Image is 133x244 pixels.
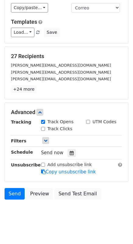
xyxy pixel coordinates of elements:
strong: Tracking [11,120,31,124]
small: [PERSON_NAME][EMAIL_ADDRESS][DOMAIN_NAME] [11,77,111,81]
label: Add unsubscribe link [47,162,92,168]
a: Copy/paste... [11,3,48,12]
label: Track Clicks [47,126,72,132]
h5: Advanced [11,109,122,116]
h5: 27 Recipients [11,53,122,60]
label: Track Opens [47,119,74,125]
small: [PERSON_NAME][EMAIL_ADDRESS][DOMAIN_NAME] [11,63,111,68]
span: Send now [41,150,64,155]
strong: Unsubscribe [11,162,41,167]
iframe: Chat Widget [103,215,133,244]
div: Widget de chat [103,215,133,244]
label: UTM Codes [93,119,116,125]
a: Load... [11,28,34,37]
strong: Schedule [11,150,33,155]
a: +24 more [11,85,37,93]
a: Templates [11,19,37,25]
small: [PERSON_NAME][EMAIL_ADDRESS][DOMAIN_NAME] [11,70,111,75]
a: Send Test Email [54,188,101,200]
button: Save [44,28,60,37]
a: Copy unsubscribe link [41,169,96,175]
strong: Filters [11,138,26,143]
a: Send [5,188,25,200]
a: Preview [26,188,53,200]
